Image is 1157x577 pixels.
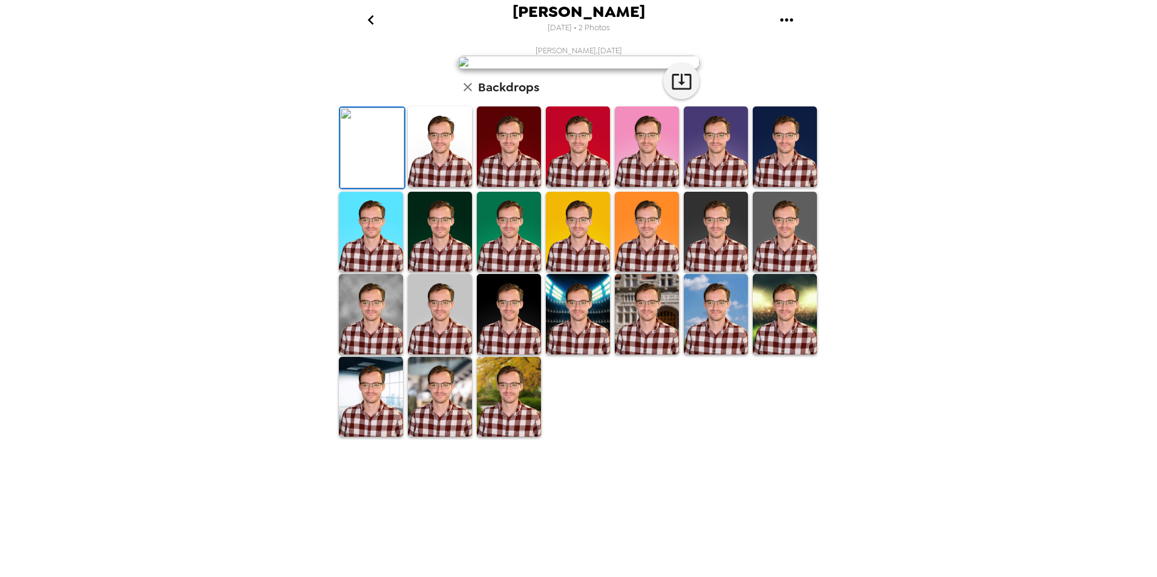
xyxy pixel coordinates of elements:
[340,108,404,188] img: Original
[548,20,610,36] span: [DATE] • 2 Photos
[457,56,700,69] img: user
[536,45,622,56] span: [PERSON_NAME] , [DATE]
[513,4,645,20] span: [PERSON_NAME]
[478,77,539,97] h6: Backdrops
